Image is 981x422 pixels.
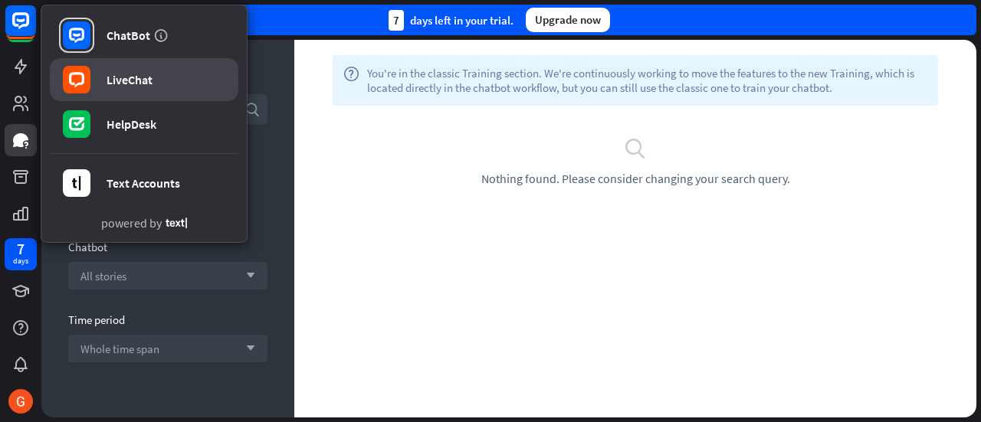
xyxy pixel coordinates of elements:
div: 7 [17,242,25,256]
div: days [13,256,28,267]
i: help [343,66,359,95]
div: Time period [68,312,267,327]
i: search [624,136,647,159]
div: 7 [389,10,404,31]
div: Chatbot [68,240,267,254]
i: arrow_down [238,344,255,353]
i: search [244,102,260,117]
a: 7 days [5,238,37,270]
span: You're in the classic Training section. We're continuously working to move the features to the ne... [367,66,927,95]
button: Open LiveChat chat widget [12,6,58,52]
span: Whole time span [80,342,159,356]
div: Upgrade now [526,8,610,32]
span: Nothing found. Please consider changing your search query. [481,171,790,186]
i: arrow_down [238,271,255,280]
span: All stories [80,269,126,283]
div: days left in your trial. [389,10,513,31]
